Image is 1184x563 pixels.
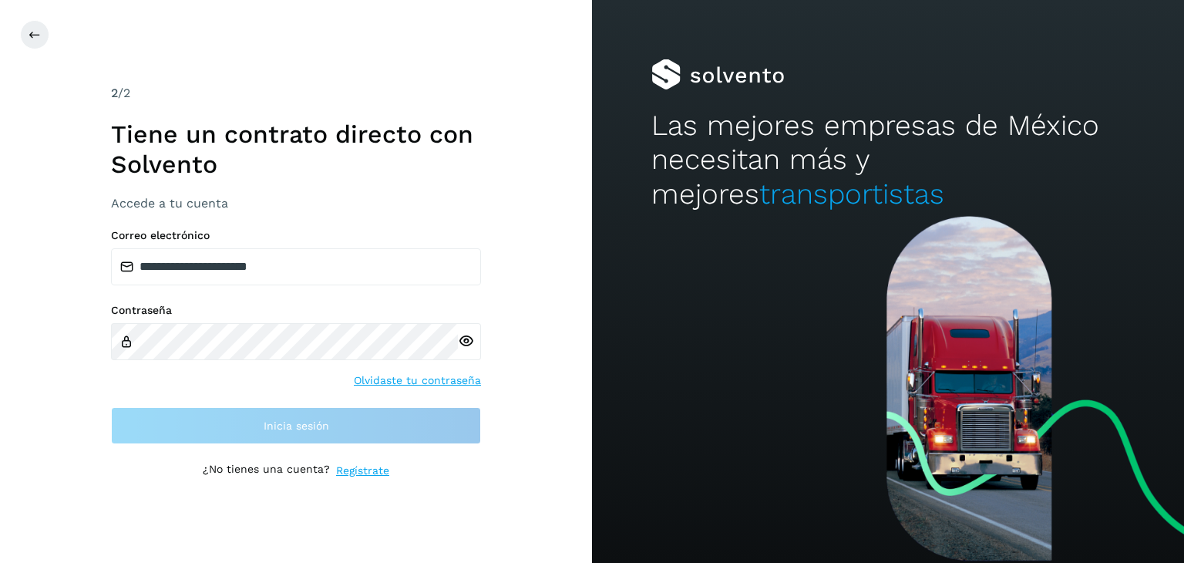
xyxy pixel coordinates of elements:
[111,84,481,103] div: /2
[111,86,118,100] span: 2
[264,420,329,431] span: Inicia sesión
[111,196,481,211] h3: Accede a tu cuenta
[651,109,1125,211] h2: Las mejores empresas de México necesitan más y mejores
[111,407,481,444] button: Inicia sesión
[759,177,944,211] span: transportistas
[354,373,481,389] a: Olvidaste tu contraseña
[111,229,481,242] label: Correo electrónico
[336,463,389,479] a: Regístrate
[111,304,481,317] label: Contraseña
[203,463,330,479] p: ¿No tienes una cuenta?
[111,120,481,179] h1: Tiene un contrato directo con Solvento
